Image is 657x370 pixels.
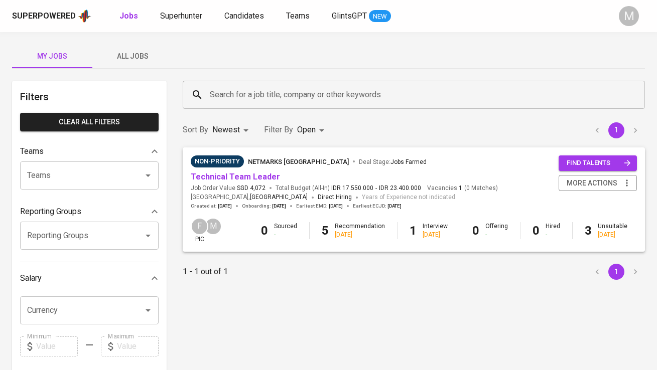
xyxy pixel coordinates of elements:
[20,272,42,284] p: Salary
[160,10,204,23] a: Superhunter
[322,224,329,238] b: 5
[20,89,159,105] h6: Filters
[379,184,421,193] span: IDR 23.400.000
[119,11,138,21] b: Jobs
[410,224,417,238] b: 1
[117,336,159,356] input: Value
[212,121,252,139] div: Newest
[546,222,560,239] div: Hired
[353,203,402,210] span: Earliest ECJD :
[20,113,159,131] button: Clear All filters
[12,9,91,24] a: Superpoweredapp logo
[274,222,297,239] div: Sourced
[78,9,91,24] img: app logo
[183,266,228,278] p: 1 - 1 out of 1
[423,222,448,239] div: Interview
[286,11,310,21] span: Teams
[28,116,151,128] span: Clear All filters
[588,122,645,138] nav: pagination navigation
[567,177,617,190] span: more actions
[296,203,343,210] span: Earliest EMD :
[619,6,639,26] div: M
[20,145,44,157] p: Teams
[286,10,312,23] a: Teams
[362,193,457,203] span: Years of Experience not indicated.
[20,268,159,288] div: Salary
[36,336,78,356] input: Value
[183,124,208,136] p: Sort By
[608,264,624,280] button: page 1
[533,224,540,238] b: 0
[485,222,508,239] div: Offering
[427,184,498,193] span: Vacancies ( 0 Matches )
[598,222,627,239] div: Unsuitable
[224,10,266,23] a: Candidates
[329,203,343,210] span: [DATE]
[242,203,286,210] span: Onboarding :
[218,203,232,210] span: [DATE]
[272,203,286,210] span: [DATE]
[457,184,462,193] span: 1
[212,124,240,136] p: Newest
[598,231,627,239] div: [DATE]
[264,124,293,136] p: Filter By
[191,203,232,210] span: Created at :
[472,224,479,238] b: 0
[546,231,560,239] div: -
[224,11,264,21] span: Candidates
[191,218,208,235] div: F
[423,231,448,239] div: [DATE]
[567,157,631,169] span: find talents
[297,125,316,134] span: Open
[98,50,167,63] span: All Jobs
[390,158,427,165] span: Jobs Farmed
[237,184,266,193] span: SGD 4,072
[141,303,155,317] button: Open
[274,231,297,239] div: -
[318,194,352,201] span: Direct Hiring
[559,155,637,171] button: find talents
[588,264,645,280] nav: pagination navigation
[608,122,624,138] button: page 1
[250,193,308,203] span: [GEOGRAPHIC_DATA]
[12,11,76,22] div: Superpowered
[335,231,385,239] div: [DATE]
[261,224,268,238] b: 0
[20,202,159,222] div: Reporting Groups
[387,203,402,210] span: [DATE]
[191,172,280,181] a: Technical Team Leader
[141,229,155,243] button: Open
[332,11,367,21] span: GlintsGPT
[248,158,349,165] span: Netmarks [GEOGRAPHIC_DATA]
[191,184,266,193] span: Job Order Value
[20,141,159,161] div: Teams
[585,224,592,238] b: 3
[18,50,86,63] span: My Jobs
[20,206,81,218] p: Reporting Groups
[297,121,328,139] div: Open
[141,168,155,182] button: Open
[276,184,421,193] span: Total Budget (All-In)
[369,12,391,22] span: NEW
[359,158,427,165] span: Deal Stage :
[204,218,222,235] div: M
[119,10,140,23] a: Jobs
[335,222,385,239] div: Recommendation
[191,218,208,244] div: pic
[191,156,244,166] span: Non-Priority
[485,231,508,239] div: -
[160,11,202,21] span: Superhunter
[559,175,637,192] button: more actions
[375,184,377,193] span: -
[332,10,391,23] a: GlintsGPT NEW
[331,184,373,193] span: IDR 17.550.000
[191,155,244,167] div: Sufficient Talents in Pipeline
[191,193,308,203] span: [GEOGRAPHIC_DATA] ,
